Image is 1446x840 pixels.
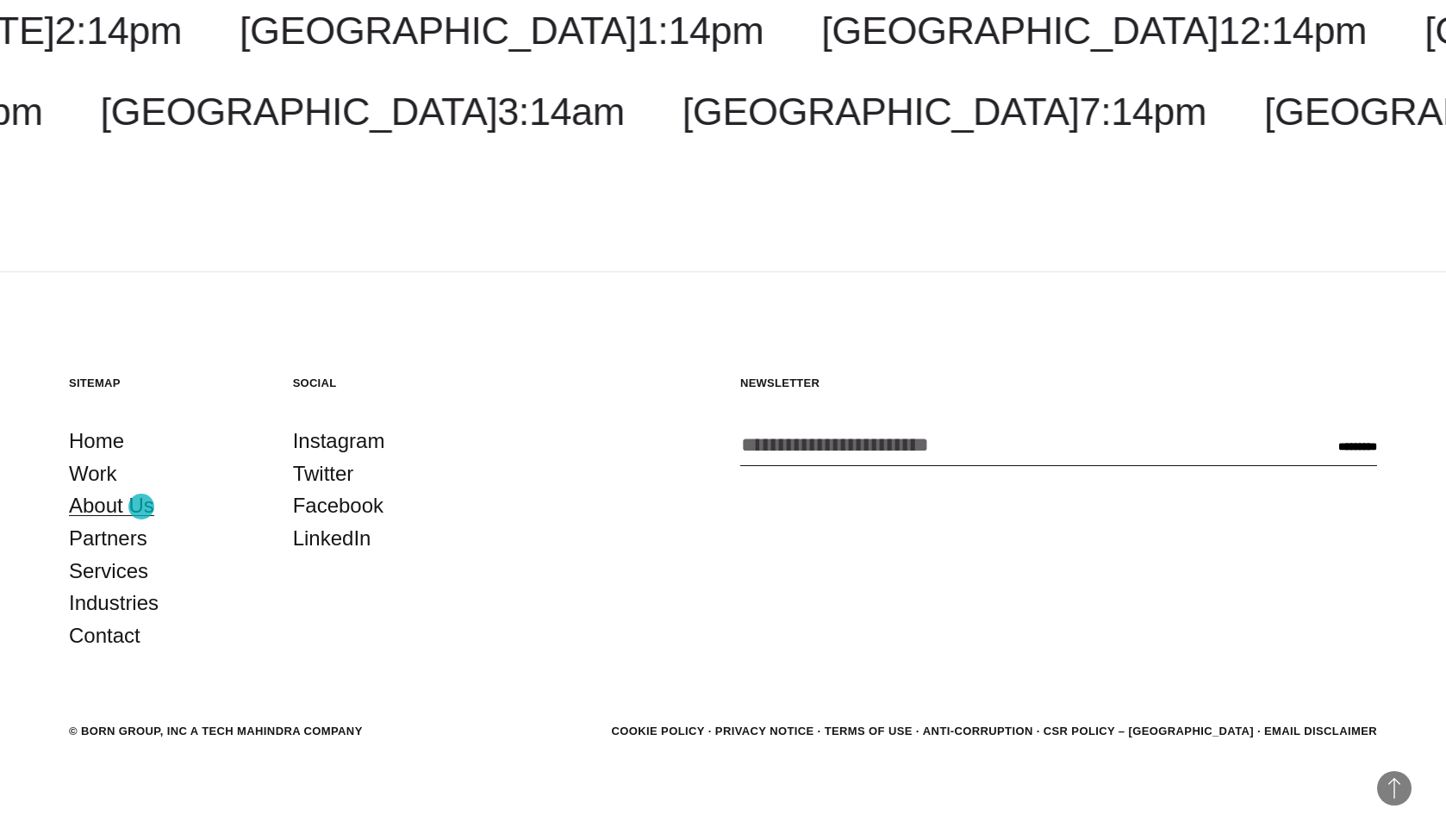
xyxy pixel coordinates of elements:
a: [GEOGRAPHIC_DATA]3:14am [101,90,625,134]
a: Contact [69,619,140,652]
h5: Social [293,376,483,390]
span: 2:14pm [55,9,182,53]
a: Industries [69,587,159,619]
a: [GEOGRAPHIC_DATA]12:14pm [821,9,1367,53]
a: Anti-Corruption [923,725,1033,737]
a: Home [69,425,124,457]
a: [GEOGRAPHIC_DATA]7:14pm [682,90,1206,134]
div: © BORN GROUP, INC A Tech Mahindra Company [69,723,363,740]
a: Partners [69,522,147,555]
a: About Us [69,489,154,522]
a: Twitter [293,457,354,490]
span: 3:14am [497,90,624,134]
a: Email Disclaimer [1264,725,1377,737]
a: LinkedIn [293,522,371,555]
a: Facebook [293,489,383,522]
span: 7:14pm [1080,90,1206,134]
a: Privacy Notice [715,725,814,737]
a: Terms of Use [825,725,913,737]
a: [GEOGRAPHIC_DATA]1:14pm [240,9,764,53]
h5: Sitemap [69,376,259,390]
a: Cookie Policy [611,725,704,737]
h5: Newsletter [740,376,1377,390]
a: Instagram [293,425,385,457]
a: Work [69,457,117,490]
a: CSR POLICY – [GEOGRAPHIC_DATA] [1044,725,1254,737]
a: Services [69,555,148,588]
span: 1:14pm [637,9,764,53]
button: Back to Top [1377,771,1412,806]
span: 12:14pm [1219,9,1367,53]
